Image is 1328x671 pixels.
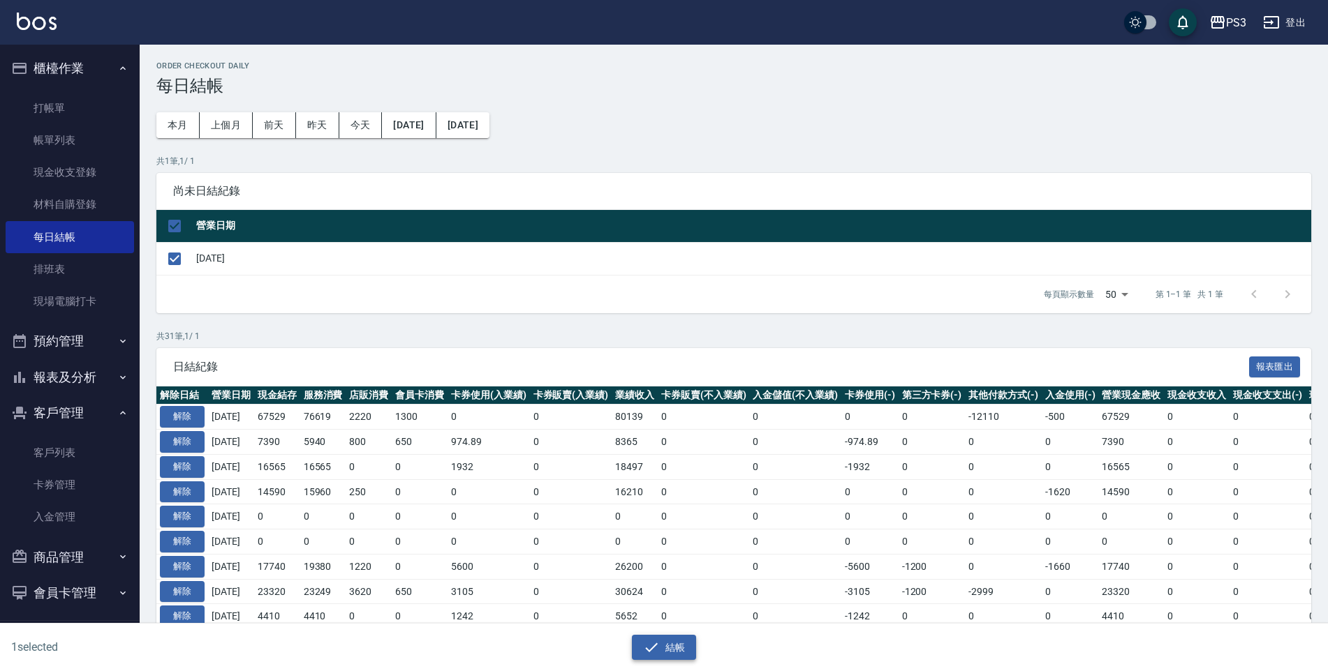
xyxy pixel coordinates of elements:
p: 共 1 筆, 1 / 1 [156,155,1311,167]
td: 0 [1230,479,1306,504]
td: 0 [530,454,612,479]
td: 0 [1230,604,1306,629]
td: 0 [899,405,966,430]
td: 0 [1164,529,1230,555]
td: 0 [658,504,750,529]
td: 5940 [300,430,346,455]
button: 昨天 [296,112,339,138]
span: 尚未日結紀錄 [173,184,1294,198]
td: -1242 [841,604,899,629]
td: 16565 [1098,454,1164,479]
td: 23320 [1098,579,1164,604]
button: 今天 [339,112,383,138]
button: PS3 [1204,8,1252,37]
td: 2220 [346,405,392,430]
td: 0 [841,504,899,529]
td: 0 [448,479,530,504]
th: 其他付款方式(-) [965,386,1042,405]
a: 現金收支登錄 [6,156,134,188]
button: 前天 [253,112,296,138]
td: 0 [448,529,530,555]
a: 材料自購登錄 [6,188,134,220]
td: [DATE] [208,579,254,604]
td: -1620 [1042,479,1099,504]
td: 0 [841,529,899,555]
td: 0 [749,479,841,504]
button: 解除 [160,531,205,552]
td: 0 [448,405,530,430]
th: 卡券販賣(入業績) [530,386,612,405]
td: 800 [346,430,392,455]
td: -974.89 [841,430,899,455]
p: 共 31 筆, 1 / 1 [156,330,1311,342]
td: 0 [530,504,612,529]
img: Logo [17,13,57,30]
th: 營業現金應收 [1098,386,1164,405]
td: 3620 [346,579,392,604]
td: 0 [346,604,392,629]
td: 0 [346,529,392,555]
th: 解除日結 [156,386,208,405]
button: 結帳 [632,635,697,661]
td: 0 [1230,405,1306,430]
td: -5600 [841,554,899,579]
td: [DATE] [208,529,254,555]
td: 0 [749,454,841,479]
td: 0 [899,604,966,629]
td: 0 [965,554,1042,579]
p: 每頁顯示數量 [1044,288,1094,301]
td: -1932 [841,454,899,479]
td: 0 [749,579,841,604]
th: 卡券販賣(不入業績) [658,386,750,405]
td: [DATE] [208,604,254,629]
td: [DATE] [208,405,254,430]
h3: 每日結帳 [156,76,1311,96]
button: 解除 [160,481,205,503]
td: 0 [658,430,750,455]
td: 0 [392,554,448,579]
td: 0 [841,405,899,430]
td: 0 [1098,504,1164,529]
td: 0 [841,479,899,504]
td: 0 [1164,504,1230,529]
td: 0 [254,529,300,555]
div: 50 [1100,276,1133,313]
td: 0 [1164,554,1230,579]
td: 0 [749,405,841,430]
td: 0 [965,454,1042,479]
td: 0 [530,604,612,629]
td: 0 [1230,579,1306,604]
td: 67529 [1098,405,1164,430]
td: -12110 [965,405,1042,430]
td: -1660 [1042,554,1099,579]
td: 0 [1042,579,1099,604]
td: 0 [965,529,1042,555]
button: 解除 [160,456,205,478]
td: 7390 [254,430,300,455]
td: 0 [392,604,448,629]
td: 0 [1042,430,1099,455]
th: 現金收支收入 [1164,386,1230,405]
td: 16565 [300,454,346,479]
td: 0 [1230,554,1306,579]
td: 0 [530,405,612,430]
td: 0 [1164,604,1230,629]
td: 0 [1098,529,1164,555]
td: 16565 [254,454,300,479]
a: 每日結帳 [6,221,134,253]
button: 預約管理 [6,323,134,359]
td: 650 [392,579,448,604]
td: 0 [899,504,966,529]
th: 會員卡消費 [392,386,448,405]
td: 0 [392,479,448,504]
a: 排班表 [6,253,134,285]
button: 報表匯出 [1249,356,1301,378]
td: 4410 [254,604,300,629]
td: 23320 [254,579,300,604]
button: 會員卡管理 [6,575,134,611]
th: 現金收支支出(-) [1230,386,1306,405]
td: 67529 [254,405,300,430]
td: 0 [392,529,448,555]
td: 0 [965,504,1042,529]
td: 1300 [392,405,448,430]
